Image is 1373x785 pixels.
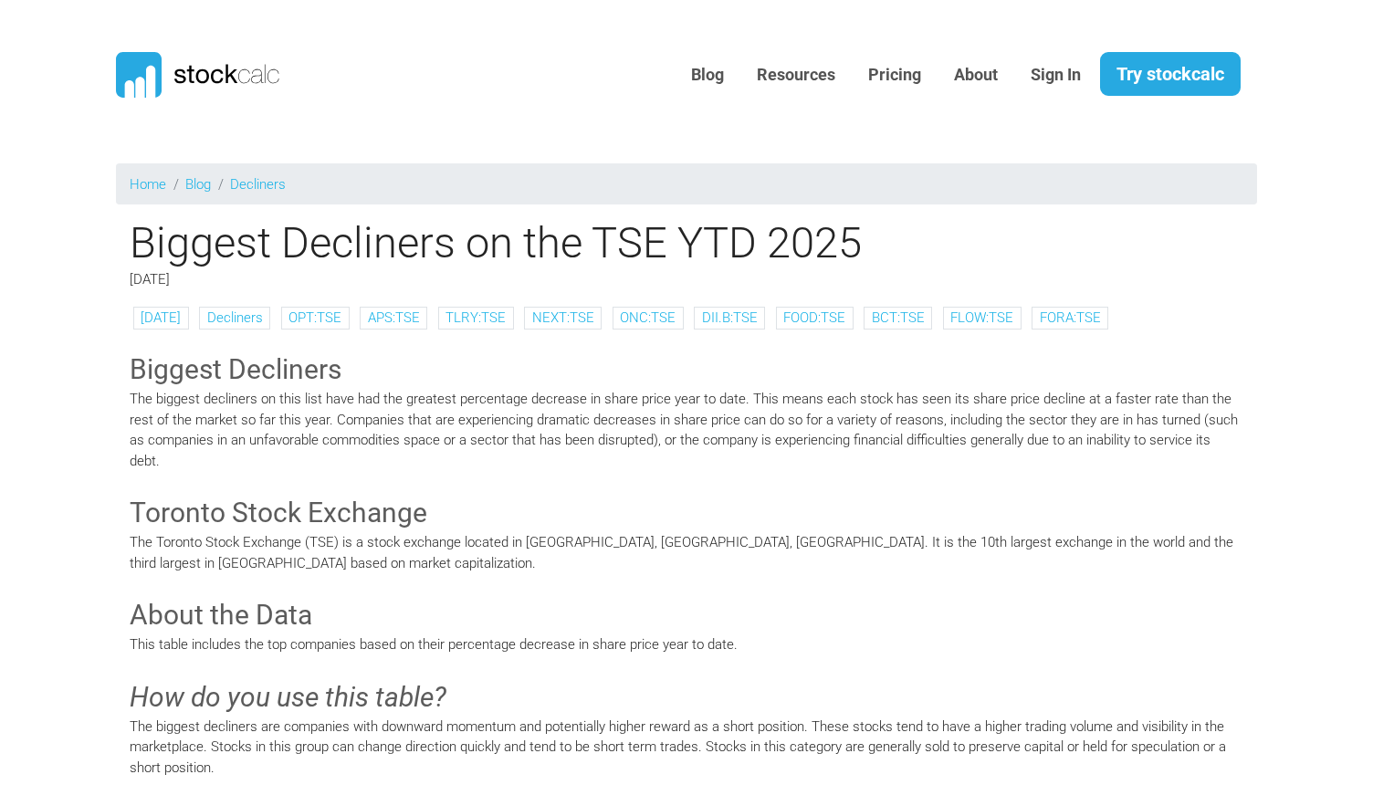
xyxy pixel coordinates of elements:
a: FLOW:TSE [950,309,1013,326]
h1: Biggest Decliners on the TSE YTD 2025 [116,217,1257,268]
a: Try stockcalc [1100,52,1241,96]
a: Decliners [207,309,263,326]
a: BCT:TSE [872,309,925,326]
a: About [940,53,1011,98]
a: APS:TSE [368,309,420,326]
a: DII.B:TSE [702,309,758,326]
a: Resources [743,53,849,98]
a: Pricing [854,53,935,98]
a: FORA:TSE [1040,309,1101,326]
a: Home [130,176,166,193]
a: FOOD:TSE [783,309,845,326]
p: This table includes the top companies based on their percentage decrease in share price year to d... [130,634,1243,655]
nav: breadcrumb [116,163,1257,204]
a: ONC:TSE [620,309,676,326]
h3: Biggest Decliners [130,351,1243,389]
p: The Toronto Stock Exchange (TSE) is a stock exchange located in [GEOGRAPHIC_DATA], [GEOGRAPHIC_DA... [130,532,1243,573]
a: Blog [185,176,211,193]
h3: How do you use this table? [130,678,1243,717]
h3: Toronto Stock Exchange [130,494,1243,532]
a: OPT:TSE [288,309,341,326]
a: Blog [677,53,738,98]
h3: About the Data [130,596,1243,634]
span: [DATE] [130,271,170,288]
a: Decliners [230,176,286,193]
a: Sign In [1017,53,1095,98]
p: The biggest decliners on this list have had the greatest percentage decrease in share price year ... [130,389,1243,471]
a: [DATE] [141,309,181,326]
p: The biggest decliners are companies with downward momentum and potentially higher reward as a sho... [130,717,1243,779]
a: TLRY:TSE [445,309,506,326]
a: NEXT:TSE [532,309,594,326]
